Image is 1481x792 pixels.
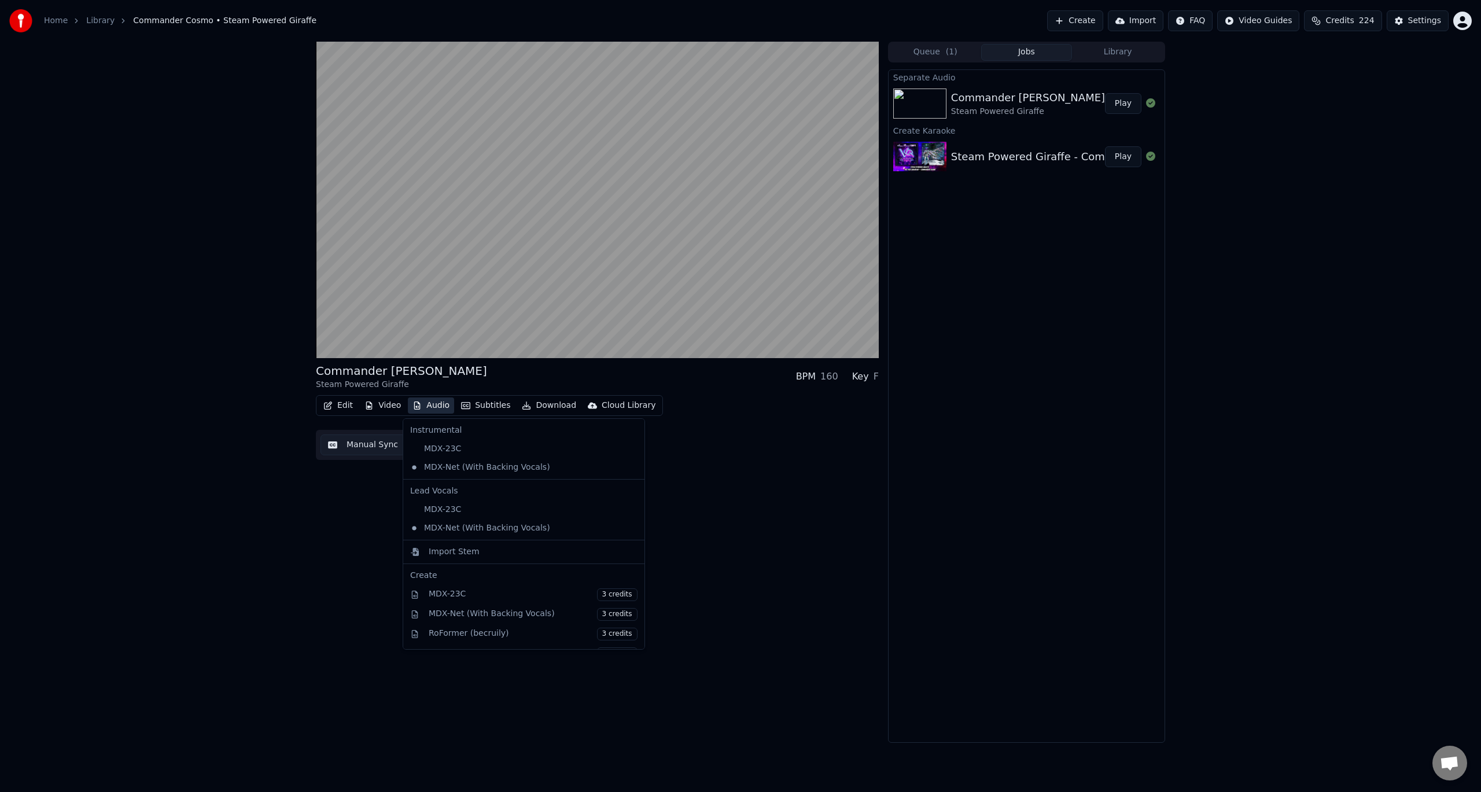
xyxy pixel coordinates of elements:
div: RoFormer (becruily) [429,628,638,640]
button: Download [517,397,581,414]
button: Audio [408,397,454,414]
div: MDX-23C [429,588,638,601]
div: Commander [PERSON_NAME] [951,90,1105,106]
button: Settings [1387,10,1449,31]
div: MDX-23C [406,500,625,519]
nav: breadcrumb [44,15,316,27]
div: Create Karaoke [889,123,1165,137]
span: 3 credits [597,588,638,601]
button: Library [1072,44,1163,61]
span: Credits [1325,15,1354,27]
button: Subtitles [456,397,515,414]
button: Play [1105,93,1141,114]
div: Lead Vocals [406,482,642,500]
button: Import [1108,10,1163,31]
button: Create [1047,10,1103,31]
div: F [874,370,879,384]
span: Commander Cosmo • Steam Powered Giraffe [133,15,316,27]
div: Settings [1408,15,1441,27]
button: Queue [890,44,981,61]
button: Edit [319,397,358,414]
span: 3 credits [597,628,638,640]
button: Manual Sync [320,434,406,455]
div: Commander [PERSON_NAME] [316,363,487,379]
button: Play [1105,146,1141,167]
button: Video Guides [1217,10,1299,31]
span: 3 credits [597,647,638,660]
div: BPM [796,370,816,384]
div: Open chat [1432,746,1467,780]
div: Key [852,370,869,384]
button: Jobs [981,44,1073,61]
span: ( 1 ) [946,46,957,58]
div: Steam Powered Giraffe [316,379,487,391]
div: Create [410,570,638,581]
div: Import Stem [429,546,480,558]
div: Separate Audio [889,70,1165,84]
div: Steam Powered Giraffe - Commander [PERSON_NAME] [951,149,1235,165]
span: 3 credits [597,608,638,621]
div: Cloud Library [602,400,655,411]
div: MDX-Net (With Backing Vocals) [406,458,625,477]
div: RoFormer (instv7_gabox) [429,647,638,660]
img: youka [9,9,32,32]
button: FAQ [1168,10,1213,31]
a: Home [44,15,68,27]
a: Library [86,15,115,27]
button: Video [360,397,406,414]
div: MDX-23C [406,440,625,458]
button: Credits224 [1304,10,1381,31]
span: 224 [1359,15,1375,27]
div: MDX-Net (With Backing Vocals) [429,608,638,621]
div: MDX-Net (With Backing Vocals) [406,519,625,537]
div: Instrumental [406,421,642,440]
div: Steam Powered Giraffe [951,106,1105,117]
div: 160 [820,370,838,384]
